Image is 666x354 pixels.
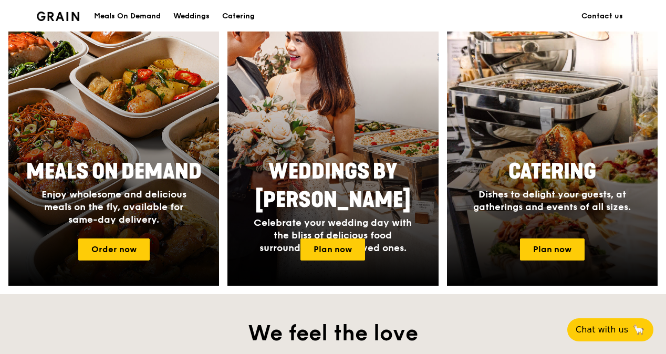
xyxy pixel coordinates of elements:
a: Weddings by [PERSON_NAME]Celebrate your wedding day with the bliss of delicious food surrounded b... [227,8,438,286]
a: Plan now [520,238,585,261]
a: Plan now [300,238,365,261]
span: Catering [508,159,596,184]
span: Celebrate your wedding day with the bliss of delicious food surrounded by your loved ones. [254,217,412,254]
a: CateringDishes to delight your guests, at gatherings and events of all sizes.Plan now [447,8,658,286]
div: Meals On Demand [94,1,161,32]
span: 🦙 [632,324,645,336]
a: Contact us [575,1,629,32]
a: Order now [78,238,150,261]
span: Meals On Demand [26,159,202,184]
img: Grain [37,12,79,21]
span: Chat with us [576,324,628,336]
span: Enjoy wholesome and delicious meals on the fly, available for same-day delivery. [41,189,186,225]
button: Chat with us🦙 [567,318,653,341]
a: Catering [216,1,261,32]
a: Weddings [167,1,216,32]
span: Dishes to delight your guests, at gatherings and events of all sizes. [473,189,631,213]
span: Weddings by [PERSON_NAME] [255,159,411,213]
div: Weddings [173,1,210,32]
a: Meals On DemandEnjoy wholesome and delicious meals on the fly, available for same-day delivery.Or... [8,8,219,286]
div: Catering [222,1,255,32]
